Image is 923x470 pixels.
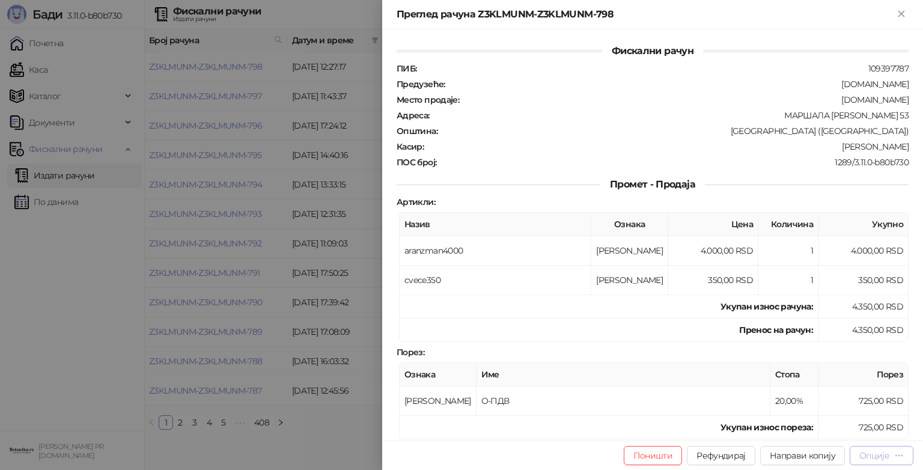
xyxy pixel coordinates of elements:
[600,179,705,190] span: Промет - Продаја
[397,110,430,121] strong: Адреса :
[687,446,755,465] button: Рефундирај
[591,236,668,266] td: [PERSON_NAME]
[602,45,703,56] span: Фискални рачун
[770,363,818,386] th: Стопа
[818,236,909,266] td: 4.000,00 RSD
[818,416,909,439] td: 725,00 RSD
[418,63,910,74] div: 109397787
[397,157,436,168] strong: ПОС број :
[758,266,818,295] td: 1
[477,363,770,386] th: Име
[760,446,845,465] button: Направи копију
[818,363,909,386] th: Порез
[397,63,416,74] strong: ПИБ :
[818,213,909,236] th: Укупно
[477,386,770,416] td: О-ПДВ
[818,266,909,295] td: 350,00 RSD
[818,386,909,416] td: 725,00 RSD
[758,236,818,266] td: 1
[400,386,477,416] td: [PERSON_NAME]
[668,236,758,266] td: 4.000,00 RSD
[770,386,818,416] td: 20,00%
[758,213,818,236] th: Количина
[397,197,435,207] strong: Артикли :
[397,347,424,358] strong: Порез :
[425,141,910,152] div: [PERSON_NAME]
[400,236,591,266] td: aranzman4000
[397,94,459,105] strong: Место продаје :
[397,126,437,136] strong: Општина :
[739,325,813,335] strong: Пренос на рачун :
[668,213,758,236] th: Цена
[397,141,424,152] strong: Касир :
[460,94,910,105] div: [DOMAIN_NAME]
[818,319,909,342] td: 4.350,00 RSD
[446,79,910,90] div: [DOMAIN_NAME]
[431,110,910,121] div: МАРШАЛА [PERSON_NAME] 53
[894,7,909,22] button: Close
[850,446,913,465] button: Опције
[624,446,683,465] button: Поништи
[437,157,910,168] div: 1289/3.11.0-b80b730
[397,7,894,22] div: Преглед рачуна Z3KLMUNM-Z3KLMUNM-798
[397,79,445,90] strong: Предузеће :
[591,213,668,236] th: Ознака
[720,422,813,433] strong: Укупан износ пореза:
[720,301,813,312] strong: Укупан износ рачуна :
[400,363,477,386] th: Ознака
[591,266,668,295] td: [PERSON_NAME]
[859,450,889,461] div: Опције
[668,266,758,295] td: 350,00 RSD
[400,213,591,236] th: Назив
[400,266,591,295] td: cvece350
[439,126,910,136] div: [GEOGRAPHIC_DATA] ([GEOGRAPHIC_DATA])
[770,450,835,461] span: Направи копију
[818,295,909,319] td: 4.350,00 RSD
